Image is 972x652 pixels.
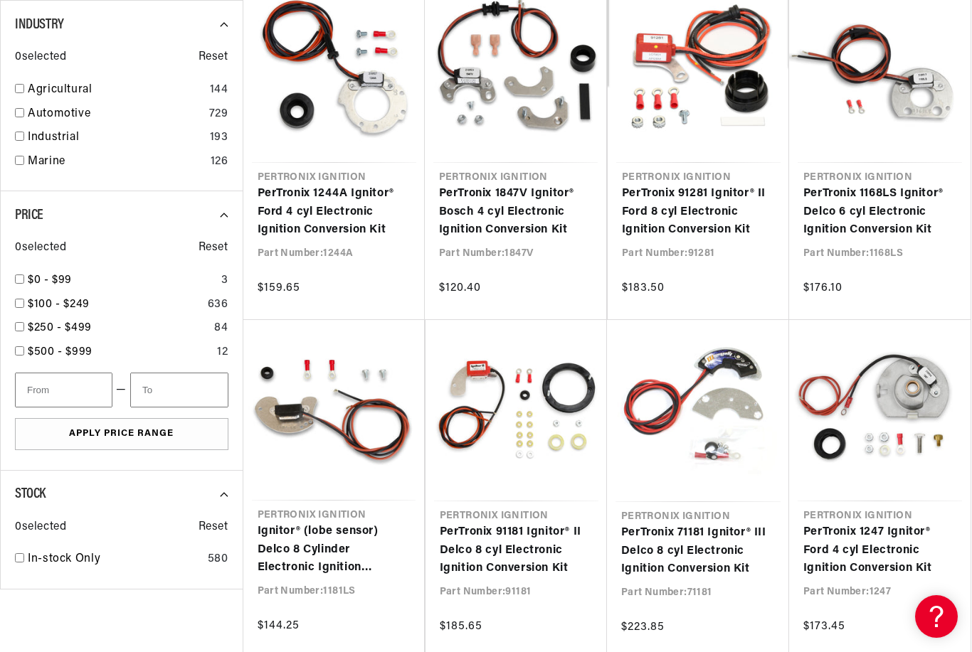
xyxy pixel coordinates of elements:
[28,105,204,124] a: Automotive
[210,81,228,100] div: 144
[28,129,204,147] a: Industrial
[28,274,72,286] span: $0 - $99
[15,48,66,67] span: 0 selected
[15,373,112,407] input: From
[217,343,228,362] div: 12
[208,296,228,314] div: 636
[28,81,204,100] a: Agricultural
[210,129,228,147] div: 193
[199,48,228,67] span: Reset
[15,487,46,501] span: Stock
[209,105,228,124] div: 729
[15,418,228,450] button: Apply Price Range
[440,523,593,578] a: PerTronix 91181 Ignitor® II Delco 8 cyl Electronic Ignition Conversion Kit
[258,523,410,577] a: Ignitor® (lobe sensor) Delco 8 Cylinder Electronic Ignition Conversion Kit
[28,322,92,333] span: $250 - $499
[621,524,775,579] a: PerTronix 71181 Ignitor® III Delco 8 cyl Electronic Ignition Conversion Kit
[15,518,66,537] span: 0 selected
[15,18,64,32] span: Industry
[28,153,205,171] a: Marine
[28,299,90,310] span: $100 - $249
[28,346,93,358] span: $500 - $999
[214,319,228,338] div: 84
[439,185,592,240] a: PerTronix 1847V Ignitor® Bosch 4 cyl Electronic Ignition Conversion Kit
[15,208,43,223] span: Price
[622,185,775,240] a: PerTronix 91281 Ignitor® II Ford 8 cyl Electronic Ignition Conversion Kit
[116,381,127,400] span: —
[803,523,956,578] a: PerTronix 1247 Ignitor® Ford 4 cyl Electronic Ignition Conversion Kit
[199,239,228,257] span: Reset
[15,239,66,257] span: 0 selected
[803,185,956,240] a: PerTronix 1168LS Ignitor® Delco 6 cyl Electronic Ignition Conversion Kit
[211,153,228,171] div: 126
[221,272,228,290] div: 3
[199,518,228,537] span: Reset
[208,550,228,569] div: 580
[130,373,228,407] input: To
[28,550,202,569] a: In-stock Only
[258,185,411,240] a: PerTronix 1244A Ignitor® Ford 4 cyl Electronic Ignition Conversion Kit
